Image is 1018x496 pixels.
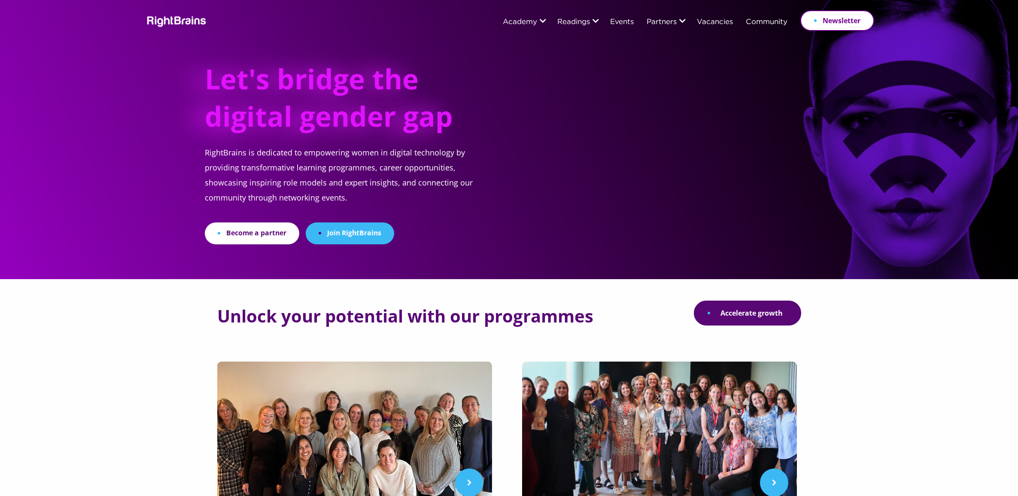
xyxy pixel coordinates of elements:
[205,145,493,222] p: RightBrains is dedicated to empowering women in digital technology by providing transformative le...
[697,18,733,26] a: Vacancies
[610,18,634,26] a: Events
[694,301,801,326] a: Accelerate growth
[205,60,462,145] h1: Let's bridge the digital gender gap
[800,10,874,31] a: Newsletter
[205,222,299,244] a: Become a partner
[557,18,590,26] a: Readings
[647,18,677,26] a: Partners
[217,307,593,326] h2: Unlock your potential with our programmes
[144,15,207,27] img: Rightbrains
[746,18,787,26] a: Community
[306,222,394,244] a: Join RightBrains
[503,18,537,26] a: Academy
